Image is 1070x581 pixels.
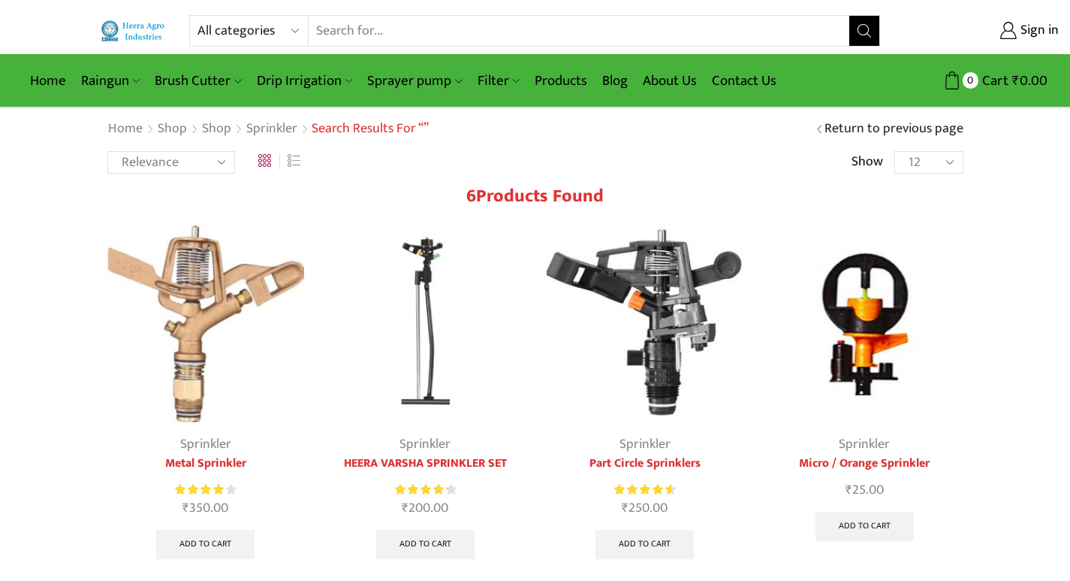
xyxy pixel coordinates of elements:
[903,17,1059,44] a: Sign in
[849,16,879,46] button: Search button
[815,512,914,542] a: Add to cart: “Micro / Orange Sprinkler”
[595,530,694,560] a: Add to cart: “Part Circle Sprinklers”
[107,120,429,139] nav: Breadcrumb
[360,63,469,98] a: Sprayer pump
[402,497,448,519] bdi: 200.00
[309,16,850,46] input: Search for...
[622,497,668,519] bdi: 250.00
[476,181,604,211] span: Products found
[595,63,635,98] a: Blog
[399,433,451,455] a: Sprinkler
[157,120,188,139] a: Shop
[895,67,1047,95] a: 0 Cart ₹0.00
[201,120,232,139] a: Shop
[107,151,235,174] select: Shop order
[622,497,628,519] span: ₹
[182,497,228,519] bdi: 350.00
[1012,69,1047,92] bdi: 0.00
[839,433,890,455] a: Sprinkler
[963,72,978,88] span: 0
[851,153,883,172] span: Show
[376,530,475,560] a: Add to cart: “HEERA VARSHA SPRINKLER SET”
[978,71,1008,91] span: Cart
[1017,21,1059,41] span: Sign in
[327,225,524,423] img: Impact Mini Sprinkler
[547,455,744,473] a: Part Circle Sprinklers
[845,479,884,501] bdi: 25.00
[402,497,408,519] span: ₹
[180,433,231,455] a: Sprinkler
[1012,69,1020,92] span: ₹
[327,455,524,473] a: HEERA VARSHA SPRINKLER SET
[107,455,305,473] a: Metal Sprinkler
[619,433,671,455] a: Sprinkler
[547,225,744,423] img: part circle sprinkler
[107,225,305,423] img: Metal Sprinkler
[614,482,671,498] span: Rated out of 5
[74,63,147,98] a: Raingun
[466,181,476,211] span: 6
[147,63,249,98] a: Brush Cutter
[470,63,527,98] a: Filter
[312,121,429,138] h1: Search results for “”
[704,63,784,98] a: Contact Us
[845,479,852,501] span: ₹
[766,225,963,423] img: Orange-Sprinkler
[107,120,143,139] a: Home
[824,120,963,139] a: Return to previous page
[635,63,704,98] a: About Us
[766,455,963,473] a: Micro / Orange Sprinkler
[527,63,595,98] a: Products
[175,482,224,498] span: Rated out of 5
[23,63,74,98] a: Home
[156,530,255,560] a: Add to cart: “Metal Sprinkler”
[249,63,360,98] a: Drip Irrigation
[395,482,456,498] div: Rated 4.37 out of 5
[246,120,298,139] a: Sprinkler
[175,482,236,498] div: Rated 4.00 out of 5
[395,482,448,498] span: Rated out of 5
[182,497,189,519] span: ₹
[614,482,675,498] div: Rated 4.67 out of 5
